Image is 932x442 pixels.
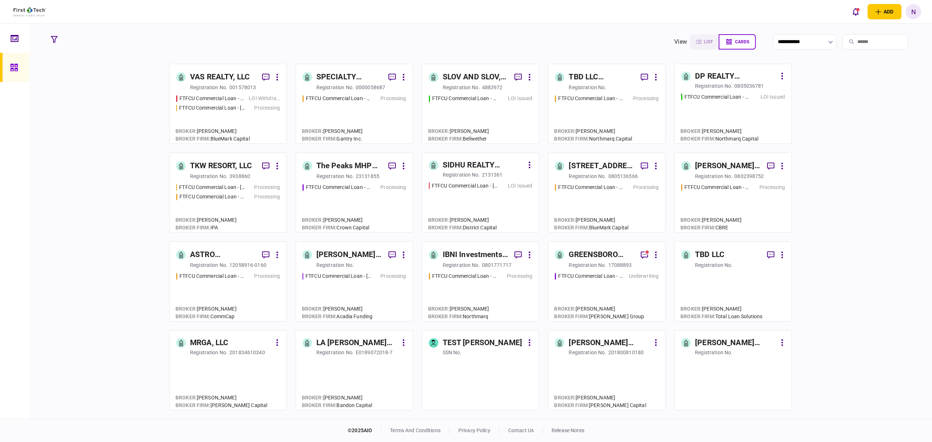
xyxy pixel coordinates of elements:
[558,95,624,102] div: FTFCU Commercial Loan - 3105 Clairpoint Court
[443,84,480,91] div: registration no.
[428,225,463,230] span: broker firm :
[316,349,354,356] div: registration no.
[548,153,666,233] a: [STREET_ADDRESS], LLCregistration no.0805136566FTFCU Commercial Loan - 503 E 6th Street Del RioPr...
[229,261,266,269] div: 12058916-0160
[684,183,750,191] div: FTFCU Commercial Loan - 513 E Caney Street Wharton TX
[175,313,237,320] div: CommCap
[684,93,750,101] div: FTFCU Commercial Loan - 566 W Farm to Market 1960
[175,225,210,230] span: broker firm :
[302,306,323,312] span: Broker :
[175,306,197,312] span: Broker :
[422,153,540,233] a: SIDHU REALTY CAPITAL, LLCregistration no.2131361FTFCU Commercial Loan - 1569 Main Street MarionLO...
[554,313,589,319] span: broker firm :
[380,95,406,102] div: Processing
[175,394,267,402] div: [PERSON_NAME]
[302,136,337,142] span: broker firm :
[680,305,762,313] div: [PERSON_NAME]
[169,64,287,144] a: VAS REALTY, LLCregistration no.001578013FTFCU Commercial Loan - 1882 New Scotland RoadLOI Withdra...
[695,160,761,172] div: [PERSON_NAME] & [PERSON_NAME] PROPERTY HOLDINGS, LLC
[558,183,624,191] div: FTFCU Commercial Loan - 503 E 6th Street Del Rio
[906,4,921,19] button: N
[302,305,372,313] div: [PERSON_NAME]
[302,395,323,400] span: Broker :
[680,306,702,312] span: Broker :
[554,224,628,232] div: BlueMark Capital
[229,349,265,356] div: 201834610340
[175,127,250,135] div: [PERSON_NAME]
[554,402,646,409] div: [PERSON_NAME] Capital
[175,128,197,134] span: Broker :
[356,84,385,91] div: 0000058687
[719,34,756,50] button: cards
[554,402,589,408] span: broker firm :
[428,128,450,134] span: Broker :
[432,272,498,280] div: FTFCU Commercial Loan - 6 Uvalde Road Houston TX
[558,272,624,280] div: FTFCU Commercial Loan - 1770 Allens Circle Greensboro GA
[848,4,863,19] button: open notifications list
[443,159,524,171] div: SIDHU REALTY CAPITAL, LLC
[302,224,369,232] div: Crown Capital
[552,427,584,433] a: release notes
[296,241,413,321] a: [PERSON_NAME] Regency Partners LLCregistration no.FTFCU Commercial Loan - 6 Dunbar Rd Monticello ...
[608,261,632,269] div: 17088893
[249,95,280,102] div: LOI Withdrawn/Declined
[190,71,250,83] div: VAS REALTY, LLC
[316,160,383,172] div: The Peaks MHP LLC
[554,216,628,224] div: [PERSON_NAME]
[306,183,371,191] div: FTFCU Commercial Loan - 6110 N US Hwy 89 Flagstaff AZ
[443,337,522,349] div: TEST [PERSON_NAME]
[380,183,406,191] div: Processing
[482,171,503,178] div: 2131361
[695,261,732,269] div: registration no.
[428,135,489,143] div: Bellwether
[302,128,323,134] span: Broker :
[348,427,381,434] div: © 2025 AIO
[302,313,372,320] div: Acadia Funding
[868,4,901,19] button: open adding identity options
[316,71,383,83] div: SPECIALTY PROPERTIES LLC
[695,349,732,356] div: registration no.
[569,337,650,349] div: [PERSON_NAME] COMMONS INVESTMENTS, LLC
[680,136,715,142] span: broker firm :
[680,128,702,134] span: Broker :
[569,160,635,172] div: [STREET_ADDRESS], LLC
[169,241,287,321] a: ASTRO PROPERTIES LLCregistration no.12058916-0160FTFCU Commercial Loan - 1650 S Carbon Ave Price ...
[674,153,792,233] a: [PERSON_NAME] & [PERSON_NAME] PROPERTY HOLDINGS, LLCregistration no.0802398752FTFCU Commercial Lo...
[680,225,715,230] span: broker firm :
[554,394,646,402] div: [PERSON_NAME]
[554,136,589,142] span: broker firm :
[179,95,245,102] div: FTFCU Commercial Loan - 1882 New Scotland Road
[554,305,644,313] div: [PERSON_NAME]
[695,249,724,261] div: TBD LLC
[508,182,532,190] div: LOI Issued
[390,427,441,433] a: terms and conditions
[296,64,413,144] a: SPECIALTY PROPERTIES LLCregistration no.0000058687FTFCU Commercial Loan - 1151-B Hospital Way Poc...
[296,153,413,233] a: The Peaks MHP LLCregistration no.23131855FTFCU Commercial Loan - 6110 N US Hwy 89 Flagstaff AZPro...
[507,272,532,280] div: Processing
[428,127,489,135] div: [PERSON_NAME]
[548,64,666,144] a: TBD LLC ([GEOGRAPHIC_DATA])registration no.FTFCU Commercial Loan - 3105 Clairpoint CourtProcessin...
[422,330,540,410] a: TEST [PERSON_NAME]SSN no.
[569,173,606,180] div: registration no.
[428,217,450,223] span: Broker :
[169,330,287,410] a: MRGA, LLCregistration no.201834610340Broker:[PERSON_NAME]broker firm:[PERSON_NAME] Capital
[302,402,372,409] div: Bandon Capital
[179,104,245,112] div: FTFCU Commercial Loan - 6227 Thompson Road
[554,135,632,143] div: Northmarq Capital
[428,224,497,232] div: District Capital
[169,153,287,233] a: TKW RESORT, LLCregistration no.3938860FTFCU Commercial Loan - 1402 Boone StreetProcessingFTFCU Co...
[190,349,228,356] div: registration no.
[316,337,398,349] div: LA [PERSON_NAME] LLC.
[190,160,252,172] div: TKW RESORT, LLC
[680,135,758,143] div: Northmarq Capital
[175,136,210,142] span: broker firm :
[458,427,490,433] a: privacy policy
[179,272,245,280] div: FTFCU Commercial Loan - 1650 S Carbon Ave Price UT
[695,337,777,349] div: [PERSON_NAME] Revocable Trust
[761,93,785,101] div: LOI Issued
[734,173,764,180] div: 0802398752
[608,349,644,356] div: 201800810180
[175,305,237,313] div: [PERSON_NAME]
[428,313,463,319] span: broker firm :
